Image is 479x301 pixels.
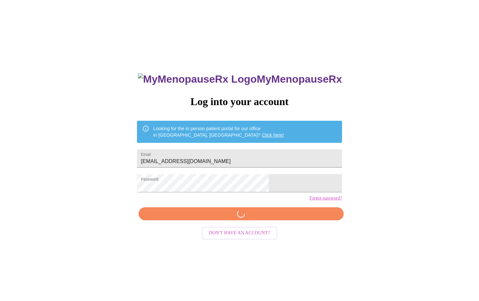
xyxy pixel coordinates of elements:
a: Forgot password? [309,196,342,201]
button: Don't have an account? [202,227,277,239]
span: Don't have an account? [209,229,270,237]
a: Don't have an account? [200,230,279,235]
img: MyMenopauseRx Logo [138,73,257,85]
h3: MyMenopauseRx [138,73,342,85]
h3: Log into your account [137,96,342,108]
a: Click here! [262,132,284,138]
div: Looking for the in person patient portal for our office in [GEOGRAPHIC_DATA], [GEOGRAPHIC_DATA]? [153,123,284,141]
